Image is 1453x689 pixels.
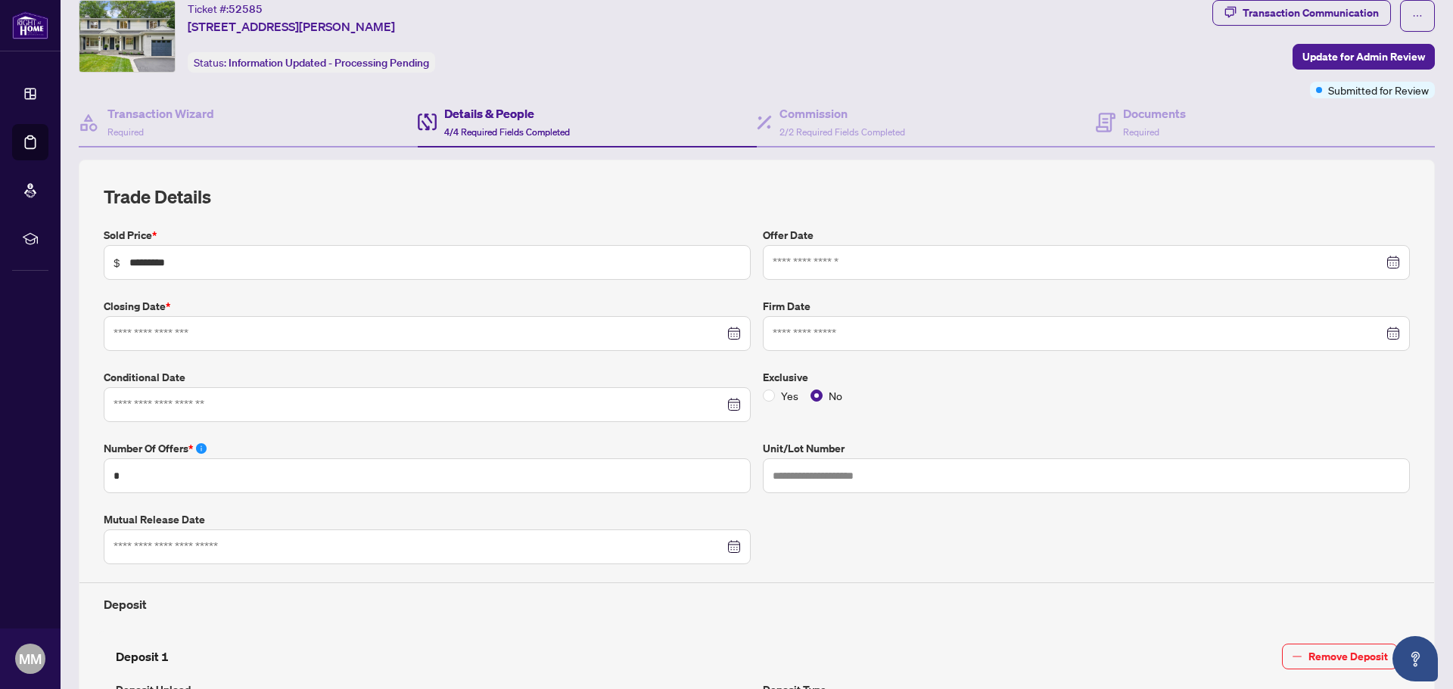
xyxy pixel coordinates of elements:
label: Offer Date [763,227,1410,244]
div: Status: [188,52,435,73]
h4: Deposit [104,595,1410,613]
button: Open asap [1392,636,1438,681]
span: Submitted for Review [1328,82,1429,98]
h4: Commission [779,104,905,123]
label: Firm Date [763,298,1410,315]
span: 2/2 Required Fields Completed [779,126,905,138]
span: No [823,387,848,404]
span: MM [19,648,42,669]
span: 4/4 Required Fields Completed [444,126,570,138]
span: Required [107,126,144,138]
div: Transaction Communication [1243,1,1379,25]
span: Update for Admin Review [1302,45,1425,69]
img: IMG-W12399063_1.jpg [79,1,175,72]
h4: Details & People [444,104,570,123]
button: Remove Deposit [1282,644,1398,669]
span: [STREET_ADDRESS][PERSON_NAME] [188,17,395,36]
label: Closing Date [104,298,751,315]
h4: Documents [1123,104,1186,123]
h4: Deposit 1 [116,647,169,666]
span: Information Updated - Processing Pending [229,56,429,70]
label: Conditional Date [104,369,751,386]
span: Yes [775,387,804,404]
span: $ [114,254,120,271]
span: 52585 [229,2,263,16]
button: Update for Admin Review [1293,44,1435,70]
h2: Trade Details [104,185,1410,209]
label: Sold Price [104,227,751,244]
label: Number of offers [104,440,751,457]
span: ellipsis [1412,11,1423,21]
img: logo [12,11,48,39]
h4: Transaction Wizard [107,104,214,123]
label: Exclusive [763,369,1410,386]
label: Unit/Lot Number [763,440,1410,457]
span: Remove Deposit [1308,644,1388,669]
span: info-circle [196,443,207,454]
span: minus [1292,651,1302,662]
label: Mutual Release Date [104,511,751,528]
span: Required [1123,126,1159,138]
